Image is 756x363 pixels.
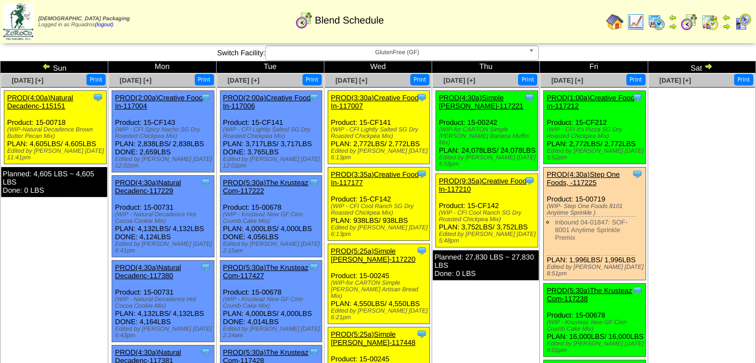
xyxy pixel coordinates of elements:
[115,326,214,339] div: Edited by [PERSON_NAME] [DATE] 6:43pm
[228,77,259,84] a: [DATE] [+]
[328,168,430,241] div: Product: 15-CF142 PLAN: 938LBS / 938LBS
[223,94,311,110] a: PROD(2:00a)Creative Food In-117006
[439,154,538,168] div: Edited by [PERSON_NAME] [DATE] 6:58pm
[331,170,418,187] a: PROD(3:35a)Creative Food In-117177
[436,91,538,171] div: Product: 15-00242 PLAN: 24,078LBS / 24,078LBS
[315,15,384,26] span: Blend Schedule
[115,178,181,195] a: PROD(4:30a)Natural Decadenc-117229
[331,94,418,110] a: PROD(3:30a)Creative Food In-117007
[92,92,103,103] img: Tooltip
[722,22,731,31] img: arrowright.gif
[303,74,322,85] button: Print
[115,94,202,110] a: PROD(2:00a)Creative Food In-117004
[112,176,214,257] div: Product: 15-00731 PLAN: 4,132LBS / 4,132LBS DONE: 4,124LBS
[223,156,322,169] div: Edited by [PERSON_NAME] [DATE] 12:02pm
[223,178,309,195] a: PROD(5:30a)The Krusteaz Com-117222
[632,285,643,296] img: Tooltip
[112,91,214,172] div: Product: 15-CF143 PLAN: 2,838LBS / 2,838LBS DONE: 2,659LBS
[220,176,322,257] div: Product: 15-00678 PLAN: 4,000LBS / 4,000LBS DONE: 4,056LBS
[7,94,73,110] a: PROD(4:00a)Natural Decadenc-115151
[546,148,645,161] div: Edited by [PERSON_NAME] [DATE] 5:52pm
[524,175,535,186] img: Tooltip
[722,13,731,22] img: arrowleft.gif
[439,231,538,244] div: Edited by [PERSON_NAME] [DATE] 5:48pm
[648,13,665,31] img: calendarprod.gif
[1,61,108,73] td: Sun
[195,74,214,85] button: Print
[444,77,475,84] a: [DATE] [+]
[115,211,214,224] div: (WIP - Natural Decadence Hot Cocoa Cookie Mix)
[416,329,427,339] img: Tooltip
[200,92,211,103] img: Tooltip
[86,74,106,85] button: Print
[410,74,429,85] button: Print
[295,11,313,29] img: calendarblend.gif
[331,148,430,161] div: Edited by [PERSON_NAME] [DATE] 6:13pm
[216,61,324,73] td: Tue
[626,74,645,85] button: Print
[331,280,430,299] div: (WIP-for CARTON Simple [PERSON_NAME] Artisan Bread Mix)
[701,13,719,31] img: calendarinout.gif
[436,174,538,247] div: Product: 15-CF142 PLAN: 3,752LBS / 3,752LBS
[38,16,130,28] span: Logged in as Rquadros
[115,156,214,169] div: Edited by [PERSON_NAME] [DATE] 12:02pm
[223,263,309,280] a: PROD(5:30a)The Krusteaz Com-117427
[416,245,427,256] img: Tooltip
[328,91,430,164] div: Product: 15-CF141 PLAN: 2,772LBS / 2,772LBS
[606,13,624,31] img: home.gif
[309,177,319,188] img: Tooltip
[546,264,645,277] div: Edited by [PERSON_NAME] [DATE] 8:51pm
[544,284,646,357] div: Product: 15-00678 PLAN: 16,000LBS / 16,000LBS
[120,77,152,84] a: [DATE] [+]
[734,74,753,85] button: Print
[540,61,648,73] td: Fri
[704,62,713,71] img: arrowright.gif
[328,244,430,324] div: Product: 15-00245 PLAN: 4,550LBS / 4,550LBS
[555,218,627,241] a: Inbound 04-01847: SOF- 8001 Anytime Sprinkle Premix
[659,77,691,84] a: [DATE] [+]
[627,13,644,31] img: line_graph.gif
[331,126,430,140] div: (WIP - CFI Lightly Salted SG Dry Roasted Chickpea Mix)
[544,168,646,280] div: Product: 15-00719 PLAN: 1,996LBS / 1,996LBS
[439,177,526,193] a: PROD(9:35a)Creative Food In-117210
[331,224,430,238] div: Edited by [PERSON_NAME] [DATE] 6:13pm
[439,210,538,223] div: (WIP - CFI Cool Ranch SG Dry Roasted Chickpea Mix)
[12,77,44,84] a: [DATE] [+]
[324,61,432,73] td: Wed
[439,126,538,146] div: (WIP-for CARTON Simple [PERSON_NAME] Banana Muffin Mix)
[115,296,214,309] div: (WIP - Natural Decadence Hot Cocoa Cookie Mix)
[7,126,106,140] div: (WIP-Natural Decadence Brown Butter Pecan Mix)
[433,250,539,280] div: Planned: 27,830 LBS ~ 27,830 LBS Done: 0 LBS
[223,296,322,309] div: (WIP - Krusteaz New GF Cinn Crumb Cake Mix)
[546,170,620,187] a: PROD(4:30a)Step One Foods, -117225
[546,286,632,303] a: PROD(5:30a)The Krusteaz Com-117238
[3,3,33,40] img: zoroco-logo-small.webp
[335,77,367,84] a: [DATE] [+]
[112,261,214,342] div: Product: 15-00731 PLAN: 4,132LBS / 4,132LBS DONE: 4,164LBS
[668,22,677,31] img: arrowright.gif
[416,92,427,103] img: Tooltip
[681,13,698,31] img: calendarblend.gif
[200,262,211,273] img: Tooltip
[115,241,214,254] div: Edited by [PERSON_NAME] [DATE] 6:41pm
[331,308,430,321] div: Edited by [PERSON_NAME] [DATE] 6:21pm
[223,241,322,254] div: Edited by [PERSON_NAME] [DATE] 2:15am
[220,91,322,172] div: Product: 15-CF141 PLAN: 3,717LBS / 3,717LBS DONE: 3,765LBS
[546,94,634,110] a: PROD(1:00a)Creative Food In-117212
[439,94,524,110] a: PROD(4:30a)Simple [PERSON_NAME]-117221
[115,263,181,280] a: PROD(4:30a)Natural Decadenc-117380
[668,13,677,22] img: arrowleft.gif
[432,61,540,73] td: Thu
[223,126,322,140] div: (WIP - CFI Lightly Salted SG Dry Roasted Chickpea Mix)
[270,46,524,59] span: GlutenFree (GF)
[200,177,211,188] img: Tooltip
[632,169,643,180] img: Tooltip
[42,62,51,71] img: arrowleft.gif
[546,319,645,332] div: (WIP - Krusteaz New GF Cinn Crumb Cake Mix)
[309,262,319,273] img: Tooltip
[518,74,537,85] button: Print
